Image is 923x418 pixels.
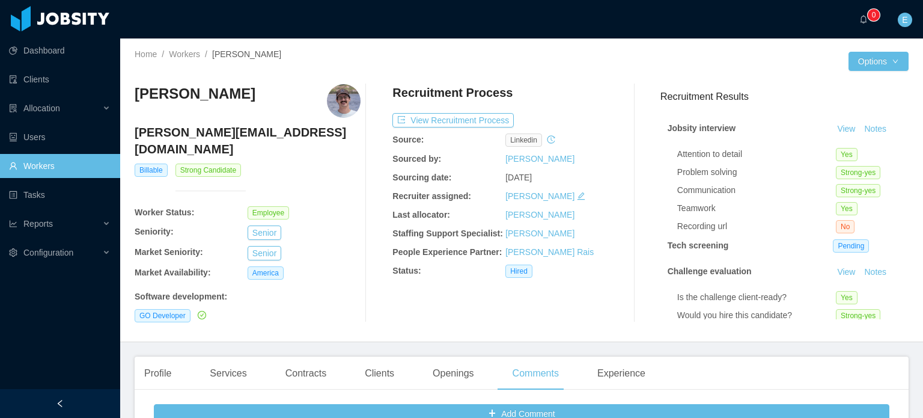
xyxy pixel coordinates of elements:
span: Reports [23,219,53,229]
div: Experience [588,357,655,390]
b: Staffing Support Specialist: [392,229,503,238]
b: Market Availability: [135,268,211,277]
h3: [PERSON_NAME] [135,84,255,103]
div: Comments [503,357,568,390]
i: icon: solution [9,104,17,112]
b: People Experience Partner: [392,247,502,257]
span: Configuration [23,248,73,257]
a: icon: robotUsers [9,125,111,149]
div: Recording url [677,220,836,233]
b: Market Seniority: [135,247,203,257]
button: Optionsicon: down [848,52,909,71]
span: Pending [833,239,869,253]
div: Clients [355,357,404,390]
div: Openings [423,357,484,390]
b: Worker Status: [135,207,194,217]
a: [PERSON_NAME] [505,154,574,164]
span: / [162,49,164,59]
b: Seniority: [135,227,174,236]
b: Last allocator: [392,210,450,220]
span: America [248,266,284,280]
span: Yes [836,291,858,304]
a: icon: check-circle [195,310,206,320]
a: Workers [169,49,200,59]
img: 01163cf8-be9c-4290-97c6-0494865aa0f1_67e46f1cca344-400w.png [327,84,361,118]
span: GO Developer [135,309,190,322]
span: [PERSON_NAME] [212,49,281,59]
a: View [833,124,859,134]
strong: Challenge evaluation [668,266,752,276]
sup: 0 [868,9,880,21]
b: Sourced by: [392,154,441,164]
div: Is the challenge client-ready? [677,291,836,304]
a: icon: auditClients [9,67,111,91]
a: View [833,267,859,277]
a: [PERSON_NAME] Rais [505,247,594,257]
span: Strong-yes [836,309,880,322]
b: Source: [392,135,424,144]
a: icon: profileTasks [9,183,111,207]
span: Hired [505,265,532,278]
strong: Jobsity interview [668,123,736,133]
button: icon: exportView Recruitment Process [392,113,514,128]
i: icon: bell [859,15,868,23]
button: Senior [248,226,281,240]
div: Profile [135,357,181,390]
span: Strong Candidate [175,164,241,177]
i: icon: line-chart [9,220,17,228]
button: Notes [859,122,891,137]
strong: Tech screening [668,241,729,250]
span: E [902,13,907,27]
span: Allocation [23,103,60,113]
a: [PERSON_NAME] [505,210,574,220]
i: icon: check-circle [198,311,206,319]
i: icon: setting [9,248,17,257]
div: Would you hire this candidate? [677,309,836,322]
div: Communication [677,184,836,197]
a: Home [135,49,157,59]
b: Sourcing date: [392,173,451,182]
a: icon: exportView Recruitment Process [392,115,514,125]
span: Employee [248,206,289,220]
span: Yes [836,202,858,215]
span: linkedin [505,134,542,147]
a: [PERSON_NAME] [505,191,574,201]
div: Problem solving [677,166,836,179]
a: icon: userWorkers [9,154,111,178]
h3: Recruitment Results [660,89,909,104]
span: Strong-yes [836,184,880,197]
b: Software development : [135,292,227,301]
b: Status: [392,266,421,275]
i: icon: history [547,135,555,144]
div: Teamwork [677,202,836,215]
span: / [205,49,207,59]
a: [PERSON_NAME] [505,229,574,238]
div: Attention to detail [677,148,836,161]
span: Strong-yes [836,166,880,179]
span: [DATE] [505,173,532,182]
div: Services [200,357,256,390]
span: Yes [836,148,858,161]
div: Contracts [276,357,336,390]
b: Recruiter assigned: [392,191,471,201]
h4: Recruitment Process [392,84,513,101]
a: icon: pie-chartDashboard [9,38,111,63]
button: Senior [248,246,281,260]
span: No [836,220,854,233]
button: Notes [859,265,891,280]
h4: [PERSON_NAME][EMAIL_ADDRESS][DOMAIN_NAME] [135,124,361,158]
span: Billable [135,164,168,177]
i: icon: edit [577,192,585,200]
